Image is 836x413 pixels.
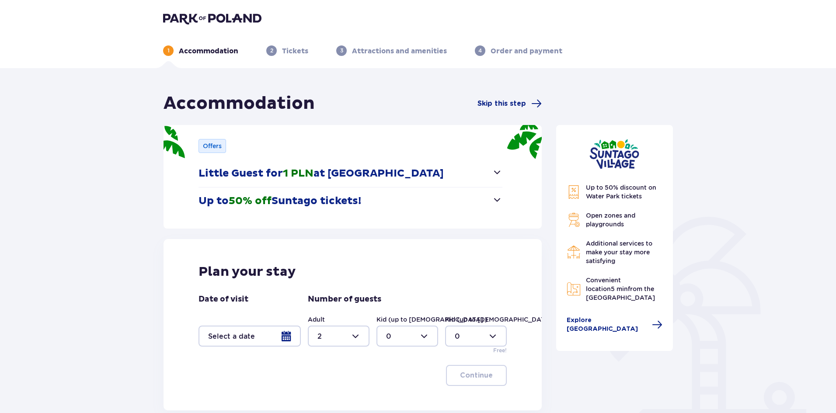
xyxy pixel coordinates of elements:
[477,98,542,109] a: Skip this step
[282,46,308,56] p: Tickets
[567,316,647,333] span: Explore [GEOGRAPHIC_DATA]
[164,93,315,115] h1: Accommodation
[446,365,507,386] button: Continue
[589,139,639,169] img: Suntago Village
[199,167,444,180] p: Little Guest for at [GEOGRAPHIC_DATA]
[567,185,581,199] img: Discount Icon
[567,282,581,296] img: Map Icon
[179,46,238,56] p: Accommodation
[283,167,313,180] span: 1 PLN
[270,47,273,55] p: 2
[199,294,248,305] p: Date of visit
[611,285,628,292] span: 5 min
[493,347,507,354] p: Free!
[308,294,381,305] p: Number of guests
[167,47,170,55] p: 1
[163,12,261,24] img: Park of Poland logo
[340,47,343,55] p: 3
[460,371,493,380] p: Continue
[199,264,296,280] p: Plan your stay
[586,212,635,228] span: Open zones and playgrounds
[478,47,482,55] p: 4
[586,184,656,200] span: Up to 50% discount on Water Park tickets
[199,160,502,187] button: Little Guest for1 PLNat [GEOGRAPHIC_DATA]
[567,245,581,259] img: Restaurant Icon
[229,194,272,208] span: 50% off
[308,315,325,324] label: Adult
[491,46,562,56] p: Order and payment
[567,316,663,333] a: Explore [GEOGRAPHIC_DATA]
[376,315,488,324] label: Kid (up to [DEMOGRAPHIC_DATA].)
[567,213,581,227] img: Grill Icon
[475,45,562,56] div: 4Order and payment
[352,46,447,56] p: Attractions and amenities
[163,45,238,56] div: 1Accommodation
[199,194,361,208] p: Up to Suntago tickets!
[266,45,308,56] div: 2Tickets
[586,240,652,264] span: Additional services to make your stay more satisfying
[199,187,502,215] button: Up to50% offSuntago tickets!
[203,142,222,150] p: Offers
[445,315,556,324] label: Kid (up to [DEMOGRAPHIC_DATA].)
[586,277,655,301] span: Convenient location from the [GEOGRAPHIC_DATA]
[336,45,447,56] div: 3Attractions and amenities
[477,99,526,108] span: Skip this step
